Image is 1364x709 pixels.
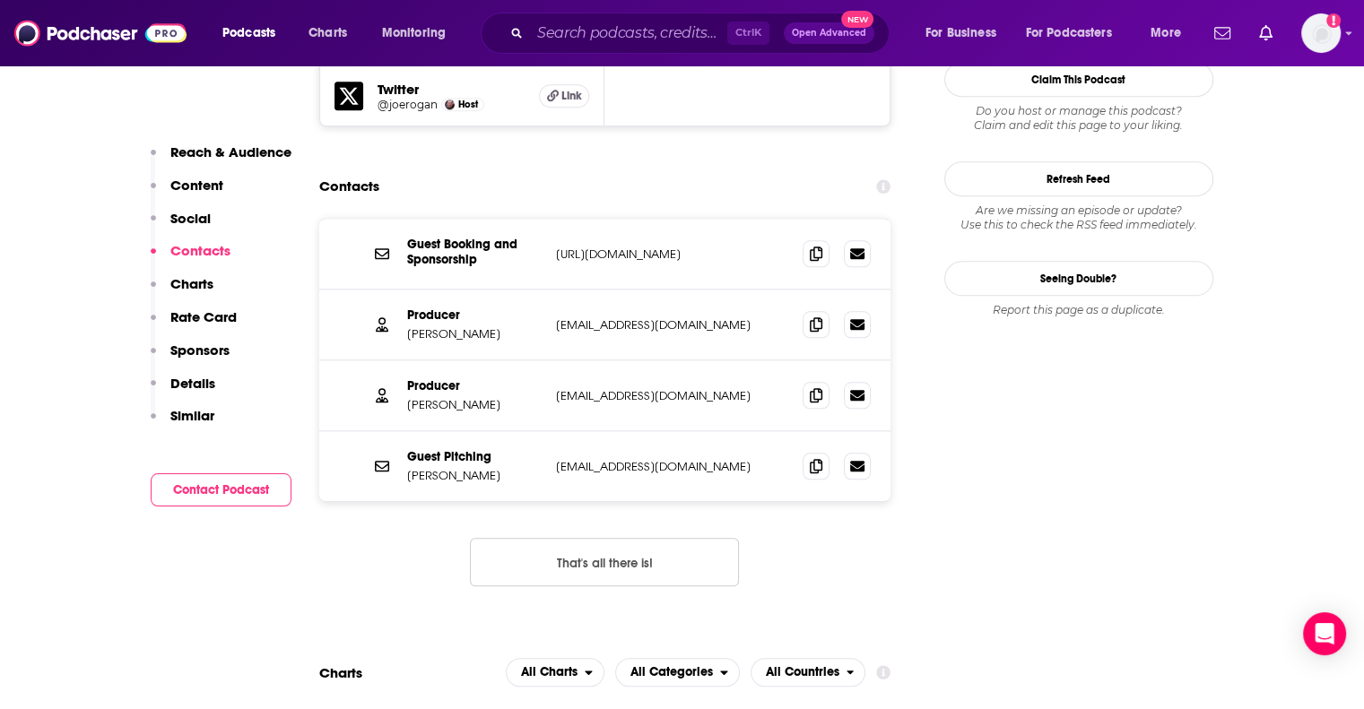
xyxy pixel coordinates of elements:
a: Link [539,84,589,108]
p: [URL][DOMAIN_NAME] [556,246,789,262]
p: [EMAIL_ADDRESS][DOMAIN_NAME] [556,388,789,403]
span: For Podcasters [1026,21,1112,46]
p: [PERSON_NAME] [407,468,542,483]
p: Social [170,210,211,227]
span: Do you host or manage this podcast? [944,104,1213,118]
div: Claim and edit this page to your liking. [944,104,1213,133]
button: Contacts [151,242,230,275]
p: Contacts [170,242,230,259]
a: Show notifications dropdown [1252,18,1280,48]
p: Guest Booking and Sponsorship [407,237,542,267]
p: Reach & Audience [170,143,291,160]
span: Open Advanced [792,29,866,38]
span: For Business [925,21,996,46]
svg: Add a profile image [1326,13,1341,28]
span: All Charts [521,666,578,679]
h2: Charts [319,664,362,681]
p: [PERSON_NAME] [407,397,542,412]
p: [EMAIL_ADDRESS][DOMAIN_NAME] [556,459,789,474]
p: Details [170,375,215,392]
span: Host [458,99,478,110]
p: Charts [170,275,213,292]
button: open menu [369,19,469,48]
span: Podcasts [222,21,275,46]
span: New [841,11,873,28]
img: Joe Rogan [445,99,455,109]
button: open menu [1014,19,1138,48]
span: Logged in as shcarlos [1301,13,1341,53]
a: Charts [297,19,358,48]
p: Similar [170,407,214,424]
input: Search podcasts, credits, & more... [530,19,727,48]
button: Contact Podcast [151,473,291,506]
div: Search podcasts, credits, & more... [498,13,907,54]
button: Open AdvancedNew [784,22,874,44]
span: All Categories [630,666,713,679]
button: Similar [151,407,214,440]
span: All Countries [766,666,839,679]
a: Seeing Double? [944,261,1213,296]
h2: Categories [615,658,740,687]
button: open menu [506,658,604,687]
p: Rate Card [170,308,237,325]
p: Content [170,177,223,194]
button: open menu [1138,19,1203,48]
button: Sponsors [151,342,230,375]
img: User Profile [1301,13,1341,53]
span: Ctrl K [727,22,769,45]
h2: Platforms [506,658,604,687]
span: Charts [308,21,347,46]
button: open menu [210,19,299,48]
p: Producer [407,307,542,323]
button: Rate Card [151,308,237,342]
button: Social [151,210,211,243]
p: Guest Pitching [407,449,542,464]
h2: Contacts [319,169,379,203]
button: Charts [151,275,213,308]
button: Refresh Feed [944,161,1213,196]
span: More [1151,21,1181,46]
p: Sponsors [170,342,230,359]
button: Show profile menu [1301,13,1341,53]
img: Podchaser - Follow, Share and Rate Podcasts [14,16,187,50]
p: [PERSON_NAME] [407,326,542,342]
button: Details [151,375,215,408]
button: open menu [913,19,1019,48]
button: Reach & Audience [151,143,291,177]
button: open menu [751,658,866,687]
p: Producer [407,378,542,393]
div: Open Intercom Messenger [1303,612,1346,655]
div: Report this page as a duplicate. [944,303,1213,317]
h5: Twitter [378,81,526,98]
button: Content [151,177,223,210]
div: Are we missing an episode or update? Use this to check the RSS feed immediately. [944,203,1213,232]
p: [EMAIL_ADDRESS][DOMAIN_NAME] [556,317,789,333]
span: Link [561,89,582,103]
button: open menu [615,658,740,687]
span: Monitoring [382,21,446,46]
a: Show notifications dropdown [1207,18,1238,48]
button: Nothing here. [470,538,739,586]
h2: Countries [751,658,866,687]
button: Claim This Podcast [944,62,1213,97]
a: @joerogan [378,98,438,111]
